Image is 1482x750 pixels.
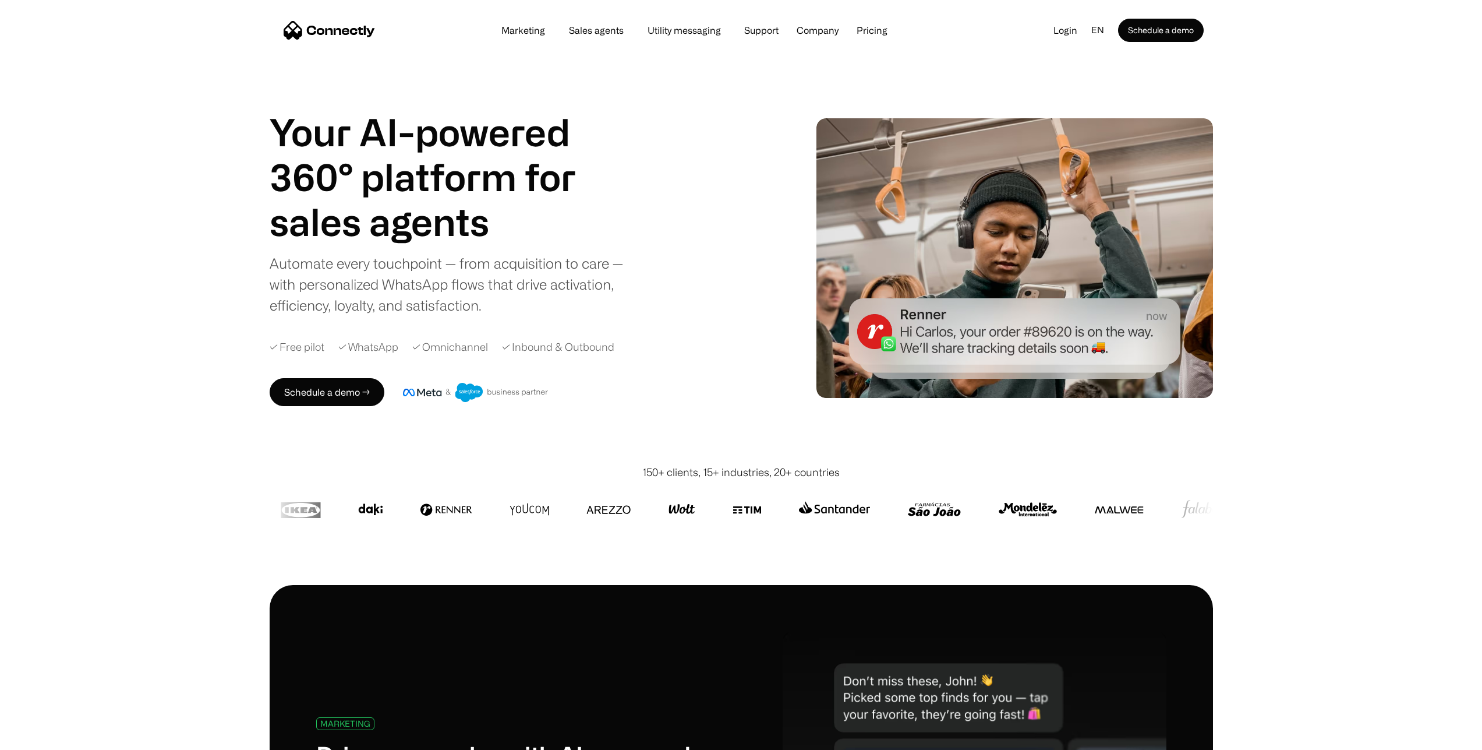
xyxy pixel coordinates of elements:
[735,26,788,35] a: Support
[23,730,70,746] ul: Language list
[1044,22,1087,39] a: Login
[320,719,370,728] div: MARKETING
[270,253,636,316] div: Automate every touchpoint — from acquisition to care — with personalized WhatsApp flows that driv...
[642,464,840,480] div: 150+ clients, 15+ industries, 20+ countries
[1118,19,1204,42] a: Schedule a demo
[560,26,633,35] a: Sales agents
[270,339,324,355] div: ✓ Free pilot
[270,199,619,244] h1: sales agents
[270,199,619,244] div: carousel
[492,26,554,35] a: Marketing
[1087,22,1118,39] div: en
[270,378,384,406] a: Schedule a demo →
[403,383,549,403] img: Meta and Salesforce business partner badge.
[284,22,375,39] a: home
[847,26,897,35] a: Pricing
[270,110,619,199] h1: Your AI-powered 360° platform for
[1091,22,1104,39] div: en
[793,22,842,38] div: Company
[412,339,488,355] div: ✓ Omnichannel
[638,26,730,35] a: Utility messaging
[270,199,619,244] div: 1 of 4
[338,339,398,355] div: ✓ WhatsApp
[502,339,614,355] div: ✓ Inbound & Outbound
[797,22,839,38] div: Company
[12,728,70,746] aside: Language selected: English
